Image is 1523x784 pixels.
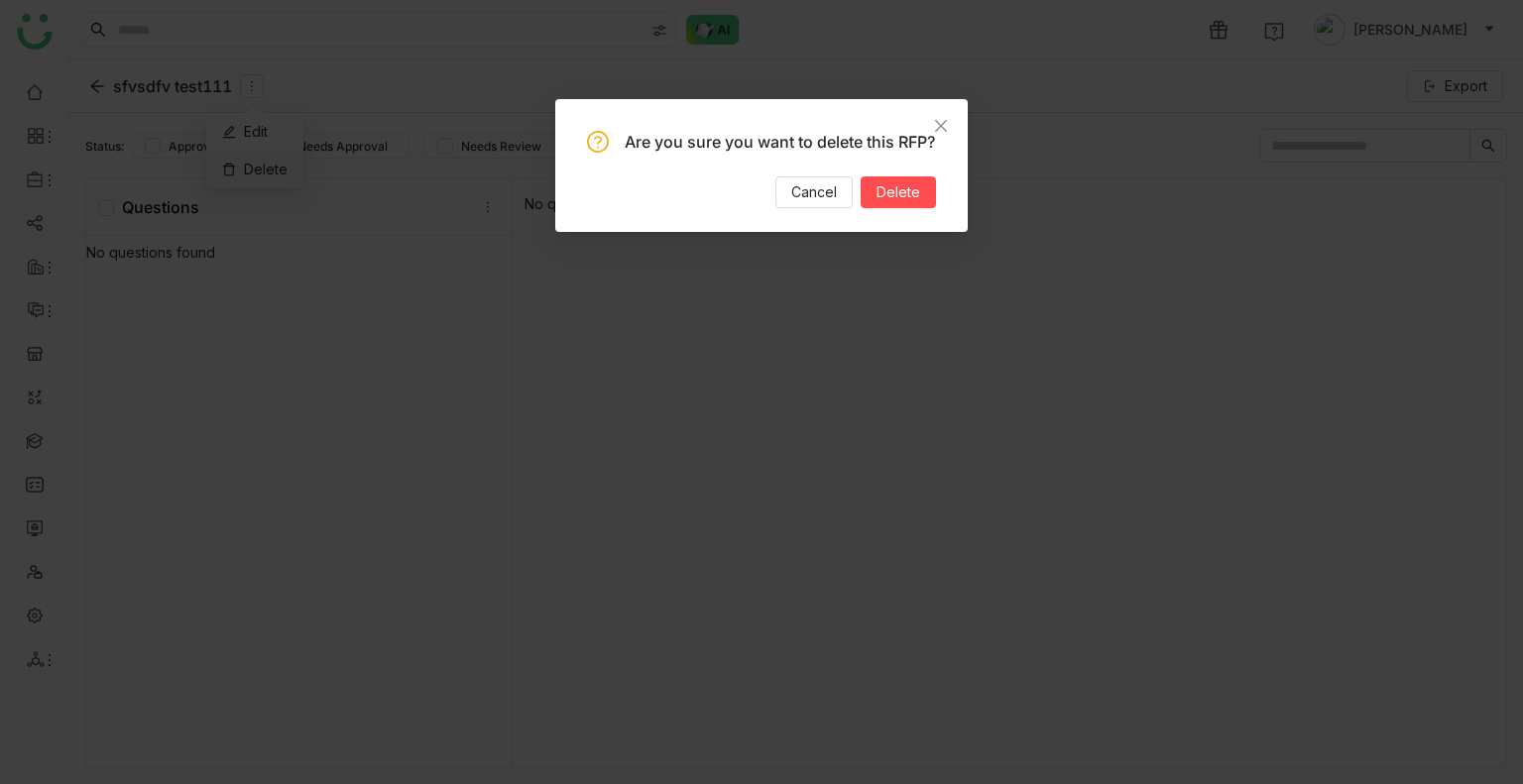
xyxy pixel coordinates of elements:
button: Delete [861,176,936,208]
span: Are you sure you want to delete this RFP? [625,132,935,152]
button: Cancel [775,176,853,208]
button: Close [914,99,968,153]
span: Delete [877,181,920,203]
span: Cancel [791,181,837,203]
